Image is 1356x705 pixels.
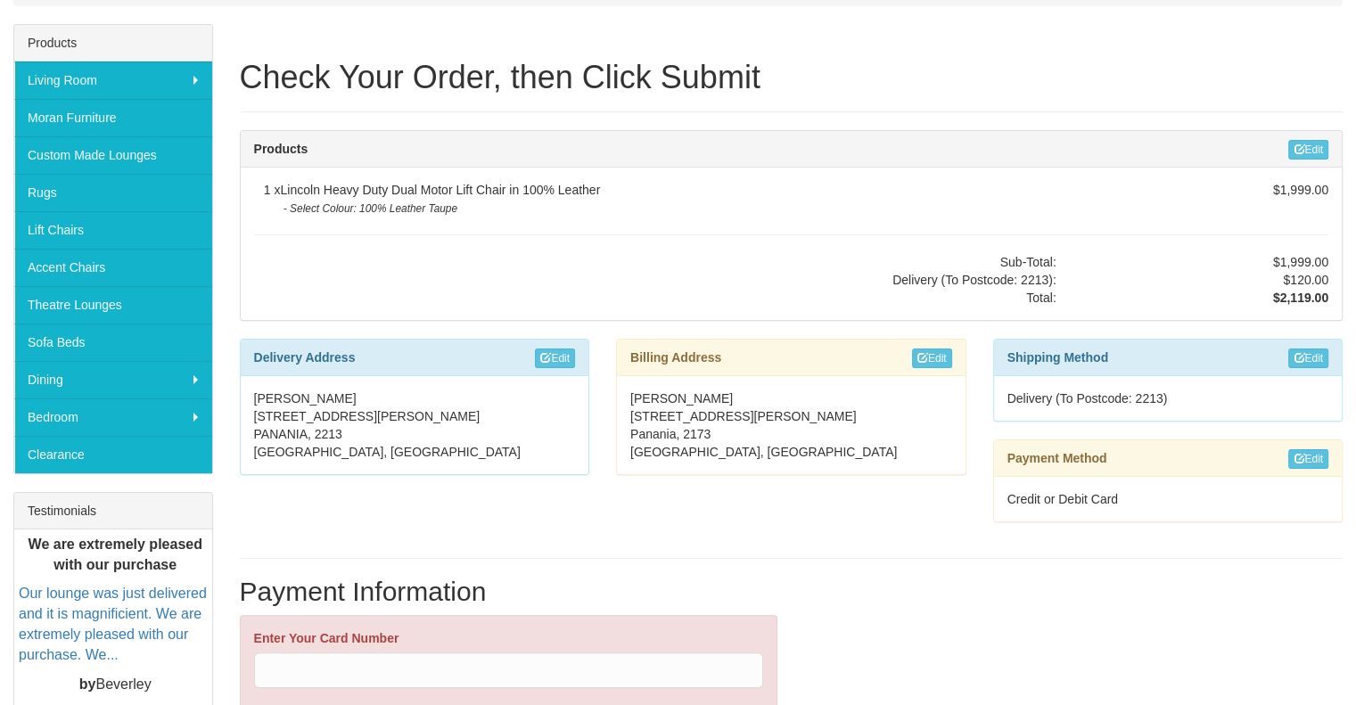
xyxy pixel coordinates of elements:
[1056,271,1328,289] td: $120.00
[14,174,212,211] a: Rugs
[1288,140,1328,160] a: Edit
[284,202,457,215] i: - Select Colour: 100% Leather Taupe
[240,60,1344,95] h1: Check Your Order, then Click Submit
[14,324,212,361] a: Sofa Beds
[535,348,575,368] a: Edit
[1173,181,1328,217] td: $1,999.00
[254,289,1056,307] td: Total:
[14,249,212,286] a: Accent Chairs
[1056,253,1328,271] td: $1,999.00
[281,181,1174,217] td: Lincoln Heavy Duty Dual Motor Lift Chair in 100% Leather
[1007,350,1109,365] strong: Shipping Method
[14,493,212,529] div: Testimonials
[630,350,721,365] strong: Billing Address
[254,271,1056,289] td: Delivery (To Postcode: 2213):
[994,477,1343,521] div: Credit or Debit Card
[254,142,308,156] strong: Products
[994,376,1343,421] div: Delivery (To Postcode: 2213)
[254,181,281,217] td: 1 x
[241,376,589,474] div: [PERSON_NAME] [STREET_ADDRESS][PERSON_NAME] PANANIA, 2213 [GEOGRAPHIC_DATA], [GEOGRAPHIC_DATA]
[14,436,212,473] a: Clearance
[14,136,212,174] a: Custom Made Lounges
[1007,451,1107,465] strong: Payment Method
[240,577,1344,606] h2: Payment Information
[29,537,202,572] b: We are extremely pleased with our purchase
[14,99,212,136] a: Moran Furniture
[254,253,1056,271] td: Sub-Total:
[14,286,212,324] a: Theatre Lounges
[14,211,212,249] a: Lift Chairs
[254,350,356,365] strong: Delivery Address
[19,675,212,695] p: Beverley
[912,348,952,368] a: Edit
[19,586,207,662] a: Our lounge was just delivered and it is magnificient. We are extremely pleased with our purchase....
[14,25,212,61] div: Products
[617,376,966,474] div: [PERSON_NAME] [STREET_ADDRESS][PERSON_NAME] Panania, 2173 [GEOGRAPHIC_DATA], [GEOGRAPHIC_DATA]
[1273,291,1328,305] strong: $2,119.00
[254,629,764,647] label: Enter Your Card Number
[14,398,212,436] a: Bedroom
[14,61,212,99] a: Living Room
[1288,348,1328,368] a: Edit
[1288,449,1328,469] a: Edit
[14,361,212,398] a: Dining
[79,676,96,692] b: by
